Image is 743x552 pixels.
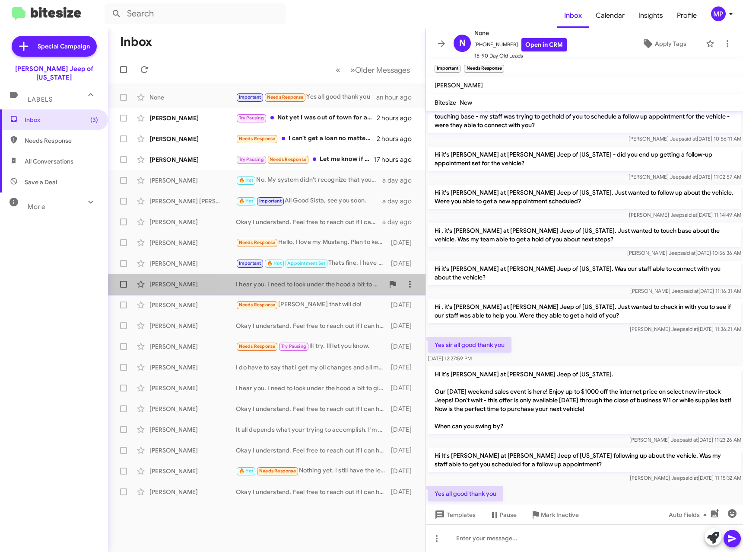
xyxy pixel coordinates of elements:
[239,468,254,474] span: 🔥 Hot
[662,507,717,523] button: Auto Fields
[389,301,419,309] div: [DATE]
[236,466,389,476] div: Nothing yet. I still have the lease till November
[149,488,236,496] div: [PERSON_NAME]
[428,100,741,133] p: Hope you're having a great day ! It's [PERSON_NAME] at [PERSON_NAME] Jeep of [US_STATE] just touc...
[500,507,517,523] span: Pause
[38,42,90,51] span: Special Campaign
[236,175,382,185] div: No. My system didn't recognize that your wife bought already. Disregard and We appreciate your bu...
[236,446,389,455] div: Okay I understand. Feel free to reach out if I can help in the future!👍
[149,155,236,164] div: [PERSON_NAME]
[382,197,419,205] div: a day ago
[149,404,236,413] div: [PERSON_NAME]
[389,238,419,247] div: [DATE]
[627,250,741,256] span: [PERSON_NAME] Jeep [DATE] 10:56:36 AM
[389,446,419,455] div: [DATE]
[557,3,589,28] a: Inbox
[236,92,376,102] div: Yes all good thank you
[259,468,296,474] span: Needs Response
[25,136,98,145] span: Needs Response
[149,280,236,289] div: [PERSON_NAME]
[25,178,57,186] span: Save a Deal
[236,488,389,496] div: Okay I understand. Feel free to reach out if I can help in the future!👍
[239,136,276,141] span: Needs Response
[669,507,710,523] span: Auto Fields
[239,302,276,308] span: Needs Response
[25,116,98,124] span: Inbox
[626,36,702,51] button: Apply Tags
[149,446,236,455] div: [PERSON_NAME]
[149,384,236,392] div: [PERSON_NAME]
[389,467,419,475] div: [DATE]
[682,173,697,180] span: said at
[287,260,325,266] span: Appointment Set
[435,99,456,106] span: Bitesize
[239,94,261,100] span: Important
[683,326,698,332] span: said at
[236,425,389,434] div: It all depends what your trying to accomplish. I'm sure there is some negative equity so it depen...
[389,404,419,413] div: [DATE]
[655,36,686,51] span: Apply Tags
[683,475,698,481] span: said at
[236,196,382,206] div: All Good Sista, see you soon.
[632,3,670,28] a: Insights
[377,135,419,143] div: 2 hours ago
[236,258,389,268] div: Thats fine. I have my salesman [PERSON_NAME] ready when you get here to get some information so w...
[589,3,632,28] a: Calendar
[345,61,415,79] button: Next
[374,155,419,164] div: 17 hours ago
[236,154,374,164] div: Let me know if you are interested and I will bring it to the dealership. Thanks [PERSON_NAME]
[704,6,733,21] button: MP
[428,355,472,362] span: [DATE] 12:27:59 PM
[382,218,419,226] div: a day ago
[236,341,389,351] div: Ill try. Ill let you know.
[629,212,741,218] span: [PERSON_NAME] Jeep [DATE] 11:14:49 AM
[149,238,236,247] div: [PERSON_NAME]
[149,197,236,205] div: [PERSON_NAME] [PERSON_NAME]
[428,299,741,323] p: Hi , it's [PERSON_NAME] at [PERSON_NAME] Jeep of [US_STATE]. Just wanted to check in with you to ...
[149,301,236,309] div: [PERSON_NAME]
[435,81,483,89] span: [PERSON_NAME]
[541,507,579,523] span: Mark Inactive
[239,260,261,266] span: Important
[149,425,236,434] div: [PERSON_NAME]
[524,507,586,523] button: Mark Inactive
[236,218,382,226] div: Okay I understand. Feel free to reach out if I can help in the future!👍
[464,65,504,73] small: Needs Response
[149,342,236,351] div: [PERSON_NAME]
[474,51,567,60] span: 15-90 Day Old Leads
[377,114,419,122] div: 2 hours ago
[331,61,415,79] nav: Page navigation example
[236,363,389,372] div: I do have to say that i get my oil changes and all my repairs in your service department. They ar...
[629,436,741,443] span: [PERSON_NAME] Jeep [DATE] 11:23:26 AM
[376,93,419,102] div: an hour ago
[629,173,741,180] span: [PERSON_NAME] Jeep [DATE] 11:02:57 AM
[389,259,419,268] div: [DATE]
[355,65,410,75] span: Older Messages
[236,237,389,247] div: Hello, I love my Mustang. Plan to keep it a long time.
[270,157,306,162] span: Needs Response
[711,6,726,21] div: MP
[281,343,306,349] span: Try Pausing
[389,321,419,330] div: [DATE]
[236,113,377,123] div: Not yet I was out of town for a few weeks. What's all covered under the lift warranty?
[12,36,97,57] a: Special Campaign
[474,28,567,38] span: None
[426,507,483,523] button: Templates
[630,475,741,481] span: [PERSON_NAME] Jeep [DATE] 11:15:32 AM
[149,321,236,330] div: [PERSON_NAME]
[149,363,236,372] div: [PERSON_NAME]
[259,198,282,204] span: Important
[670,3,704,28] a: Profile
[236,280,384,289] div: I hear you. I need to look under the hood a bit to give you an exact number. It's absolutely wort...
[149,467,236,475] div: [PERSON_NAME]
[236,134,377,144] div: I can't get a loan no matter what I do
[350,64,355,75] span: »
[459,36,466,50] span: N
[149,135,236,143] div: [PERSON_NAME]
[330,61,346,79] button: Previous
[236,404,389,413] div: Okay I understand. Feel free to reach out if I can help in the future!👍
[149,218,236,226] div: [PERSON_NAME]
